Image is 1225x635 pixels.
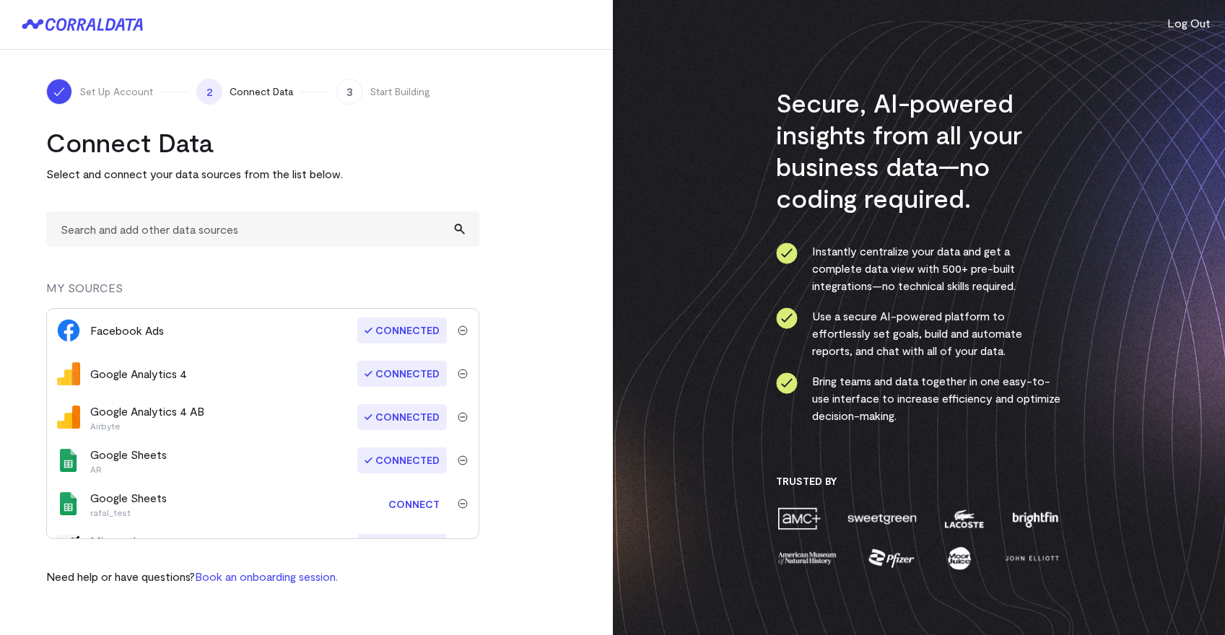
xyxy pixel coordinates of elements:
[57,449,80,472] img: google_sheets-5a4bad8e.svg
[357,317,447,343] span: Connected
[776,475,1061,488] h3: Trusted By
[776,87,1061,214] h3: Secure, AI-powered insights from all your business data—no coding required.
[46,211,479,247] input: Search and add other data sources
[776,242,798,264] img: ico-check-circle-4b19435c.svg
[196,79,222,105] span: 2
[52,84,66,99] img: ico-check-white-5ff98cb1.svg
[776,307,798,329] img: ico-check-circle-4b19435c.svg
[381,491,447,517] a: Connect
[90,365,187,382] div: Google Analytics 4
[776,506,822,531] img: amc-0b11a8f1.png
[336,79,362,105] span: 3
[46,279,479,308] div: MY SOURCES
[195,569,338,583] a: Book an onboarding session.
[90,322,164,339] div: Facebook Ads
[57,319,80,342] img: facebook_ads-56946ca1.svg
[90,489,167,518] div: Google Sheets
[867,546,917,571] img: pfizer-e137f5fc.png
[458,325,468,336] img: trash-40e54a27.svg
[776,242,1061,294] li: Instantly centralize your data and get a complete data view with 500+ pre-built integrations—no t...
[943,506,985,531] img: lacoste-7a6b0538.png
[458,412,468,422] img: trash-40e54a27.svg
[90,533,313,561] div: Mixpanel
[1009,506,1061,531] img: brightfin-a251e171.png
[945,546,974,571] img: moon-juice-c312e729.png
[90,403,204,432] div: Google Analytics 4 AB
[357,534,447,560] span: Connected
[357,361,447,387] span: Connected
[370,84,430,99] span: Start Building
[57,535,80,559] img: default-f74cbd8b.png
[57,406,80,429] img: google_analytics_4-fc05114a.png
[776,372,798,394] img: ico-check-circle-4b19435c.svg
[846,506,918,531] img: sweetgreen-1d1fb32c.png
[776,546,838,571] img: amnh-5afada46.png
[57,362,80,385] img: google_analytics_4-4ee20295.svg
[458,369,468,379] img: trash-40e54a27.svg
[1003,546,1061,571] img: john-elliott-25751c40.png
[90,507,167,518] p: rafal_test
[458,499,468,509] img: trash-40e54a27.svg
[90,420,204,432] p: Airbyte
[90,446,167,475] div: Google Sheets
[90,463,167,475] p: AR
[357,404,447,430] span: Connected
[57,492,80,515] img: google_sheets-5a4bad8e.svg
[46,165,479,183] p: Select and connect your data sources from the list below.
[1167,14,1211,32] button: Log Out
[776,307,1061,359] li: Use a secure AI-powered platform to effortlessly set goals, build and automate reports, and chat ...
[458,455,468,465] img: trash-40e54a27.svg
[357,447,447,473] span: Connected
[46,126,479,158] h2: Connect Data
[79,84,153,99] span: Set Up Account
[46,568,338,585] p: Need help or have questions?
[776,372,1061,424] li: Bring teams and data together in one easy-to-use interface to increase efficiency and optimize de...
[230,84,293,99] span: Connect Data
